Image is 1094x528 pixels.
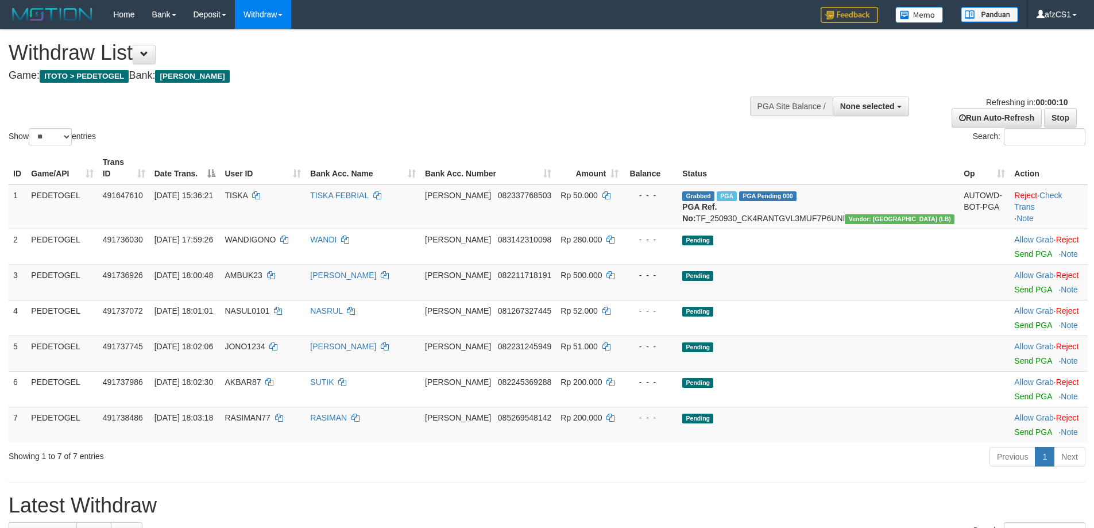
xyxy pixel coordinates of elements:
[1014,235,1056,244] span: ·
[310,306,342,315] a: NASRUL
[154,191,213,200] span: [DATE] 15:36:21
[1014,377,1053,387] a: Allow Grab
[560,377,602,387] span: Rp 200.000
[154,235,213,244] span: [DATE] 17:59:26
[1014,235,1053,244] a: Allow Grab
[1061,392,1078,401] a: Note
[1010,300,1088,336] td: ·
[9,229,26,264] td: 2
[26,371,98,407] td: PEDETOGEL
[310,377,334,387] a: SUTIK
[425,191,491,200] span: [PERSON_NAME]
[628,341,673,352] div: - - -
[1010,371,1088,407] td: ·
[26,152,98,184] th: Game/API: activate to sort column ascending
[1044,108,1077,128] a: Stop
[220,152,306,184] th: User ID: activate to sort column ascending
[682,414,713,423] span: Pending
[9,371,26,407] td: 6
[26,184,98,229] td: PEDETOGEL
[154,377,213,387] span: [DATE] 18:02:30
[225,413,270,422] span: RASIMAN77
[682,378,713,388] span: Pending
[845,214,954,224] span: Vendor URL: https://dashboard.q2checkout.com/secure
[9,446,447,462] div: Showing 1 to 7 of 7 entries
[310,235,337,244] a: WANDI
[9,494,1085,517] h1: Latest Withdraw
[682,236,713,245] span: Pending
[1010,184,1088,229] td: · ·
[1010,407,1088,442] td: ·
[9,41,718,64] h1: Withdraw List
[9,128,96,145] label: Show entries
[628,412,673,423] div: - - -
[29,128,72,145] select: Showentries
[628,269,673,281] div: - - -
[150,152,221,184] th: Date Trans.: activate to sort column descending
[9,336,26,371] td: 5
[628,190,673,201] div: - - -
[425,235,491,244] span: [PERSON_NAME]
[1014,306,1053,315] a: Allow Grab
[1010,336,1088,371] td: ·
[154,306,213,315] span: [DATE] 18:01:01
[628,305,673,317] div: - - -
[498,342,551,351] span: Copy 082231245949 to clipboard
[306,152,420,184] th: Bank Acc. Name: activate to sort column ascending
[1014,342,1056,351] span: ·
[959,184,1010,229] td: AUTOWD-BOT-PGA
[225,306,269,315] span: NASUL0101
[9,152,26,184] th: ID
[1014,342,1053,351] a: Allow Grab
[682,307,713,317] span: Pending
[1014,285,1052,294] a: Send PGA
[560,342,598,351] span: Rp 51.000
[1010,152,1088,184] th: Action
[833,97,909,116] button: None selected
[9,70,718,82] h4: Game: Bank:
[952,108,1042,128] a: Run Auto-Refresh
[1035,98,1068,107] strong: 00:00:10
[1054,447,1085,467] a: Next
[225,191,248,200] span: TISKA
[1035,447,1054,467] a: 1
[556,152,623,184] th: Amount: activate to sort column ascending
[310,191,368,200] a: TISKA FEBRIAL
[154,271,213,280] span: [DATE] 18:00:48
[103,342,143,351] span: 491737745
[1014,413,1053,422] a: Allow Grab
[628,234,673,245] div: - - -
[225,377,261,387] span: AKBAR87
[26,300,98,336] td: PEDETOGEL
[9,184,26,229] td: 1
[26,229,98,264] td: PEDETOGEL
[225,271,262,280] span: AMBUK23
[1056,271,1079,280] a: Reject
[98,152,150,184] th: Trans ID: activate to sort column ascending
[750,97,833,116] div: PGA Site Balance /
[498,235,551,244] span: Copy 083142310098 to clipboard
[560,413,602,422] span: Rp 200.000
[1010,264,1088,300] td: ·
[959,152,1010,184] th: Op: activate to sort column ascending
[9,6,96,23] img: MOTION_logo.png
[1004,128,1085,145] input: Search:
[961,7,1018,22] img: panduan.png
[155,70,229,83] span: [PERSON_NAME]
[498,413,551,422] span: Copy 085269548142 to clipboard
[310,413,347,422] a: RASIMAN
[498,271,551,280] span: Copy 082211718191 to clipboard
[682,191,714,201] span: Grabbed
[560,271,602,280] span: Rp 500.000
[1061,427,1078,437] a: Note
[103,191,143,200] span: 491647610
[1014,191,1062,211] a: Check Trans
[498,191,551,200] span: Copy 082337768503 to clipboard
[103,413,143,422] span: 491738486
[420,152,556,184] th: Bank Acc. Number: activate to sort column ascending
[1014,249,1052,259] a: Send PGA
[26,336,98,371] td: PEDETOGEL
[1014,392,1052,401] a: Send PGA
[425,342,491,351] span: [PERSON_NAME]
[1056,342,1079,351] a: Reject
